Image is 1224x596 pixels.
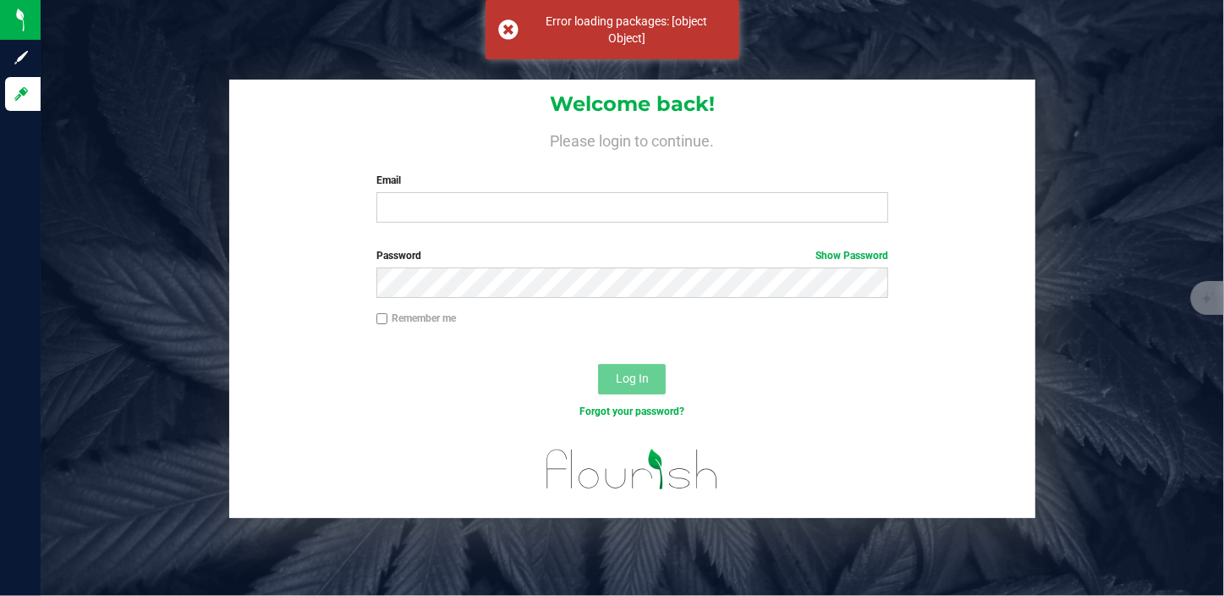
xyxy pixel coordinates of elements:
[13,49,30,66] inline-svg: Sign up
[376,250,421,262] span: Password
[579,406,684,417] a: Forgot your password?
[531,437,733,502] img: flourish_logo.svg
[616,372,649,385] span: Log In
[528,13,727,47] div: Error loading packages: [object Object]
[376,311,456,326] label: Remember me
[13,86,30,102] inline-svg: Log in
[376,173,888,188] label: Email
[598,364,666,395] button: Log In
[229,129,1035,149] h4: Please login to continue.
[376,313,388,325] input: Remember me
[815,250,888,262] a: Show Password
[229,93,1035,115] h1: Welcome back!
